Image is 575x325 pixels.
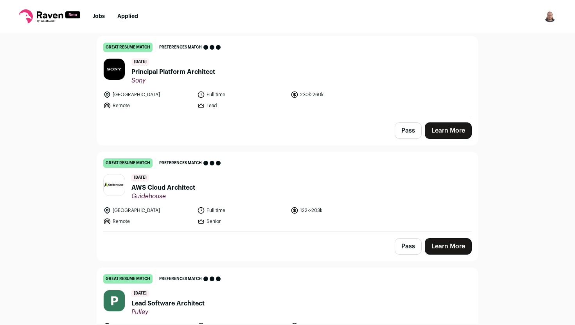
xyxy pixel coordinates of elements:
span: Preferences match [159,159,202,167]
span: Preferences match [159,43,202,51]
span: [DATE] [131,290,149,297]
a: great resume match Preferences match [DATE] Principal Platform Architect Sony [GEOGRAPHIC_DATA] F... [97,36,478,116]
span: Guidehouse [131,192,195,200]
li: [GEOGRAPHIC_DATA] [103,91,192,99]
a: Jobs [93,14,105,19]
button: Pass [395,122,422,139]
li: Lead [197,102,286,110]
li: Senior [197,217,286,225]
div: great resume match [103,43,153,52]
li: Remote [103,217,192,225]
span: Preferences match [159,275,202,283]
span: [DATE] [131,58,149,66]
a: Learn More [425,238,472,255]
img: e637904cabda4f3daab8b342c630aa93b1b5a8698231118f0af62c0688b5adf1.png [104,290,125,311]
img: 80d0fa0a4a82d33cb37873b6ed66ba68cdd359ecb195d754f65e56a0114912f8.jpg [104,59,125,80]
span: [DATE] [131,174,149,181]
div: great resume match [103,158,153,168]
li: Full time [197,91,286,99]
a: Applied [117,14,138,19]
span: Principal Platform Architect [131,67,215,77]
div: great resume match [103,274,153,284]
span: AWS Cloud Architect [131,183,195,192]
li: Full time [197,206,286,214]
li: Remote [103,102,192,110]
img: 45f0d6b11a8ac2700abf1b549250827cc5b06893dcbcd51da6b58612d686466b.jpg [104,181,125,189]
li: 230k-260k [291,91,380,99]
a: Learn More [425,122,472,139]
span: Sony [131,77,215,84]
button: Pass [395,238,422,255]
li: [GEOGRAPHIC_DATA] [103,206,192,214]
img: 6560051-medium_jpg [544,10,556,23]
li: 122k-203k [291,206,380,214]
span: Lead Software Architect [131,299,205,308]
button: Open dropdown [544,10,556,23]
a: great resume match Preferences match [DATE] AWS Cloud Architect Guidehouse [GEOGRAPHIC_DATA] Full... [97,152,478,232]
span: Pulley [131,308,205,316]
